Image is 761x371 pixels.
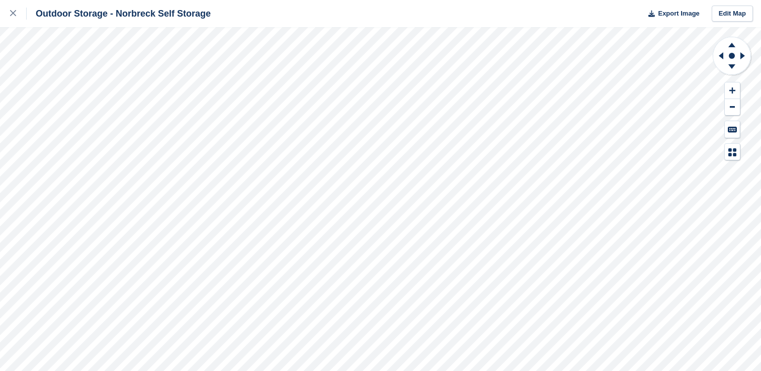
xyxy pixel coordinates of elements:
[725,99,740,116] button: Zoom Out
[725,82,740,99] button: Zoom In
[725,144,740,160] button: Map Legend
[725,121,740,138] button: Keyboard Shortcuts
[712,6,753,22] a: Edit Map
[658,9,699,19] span: Export Image
[27,8,211,20] div: Outdoor Storage - Norbreck Self Storage
[642,6,700,22] button: Export Image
